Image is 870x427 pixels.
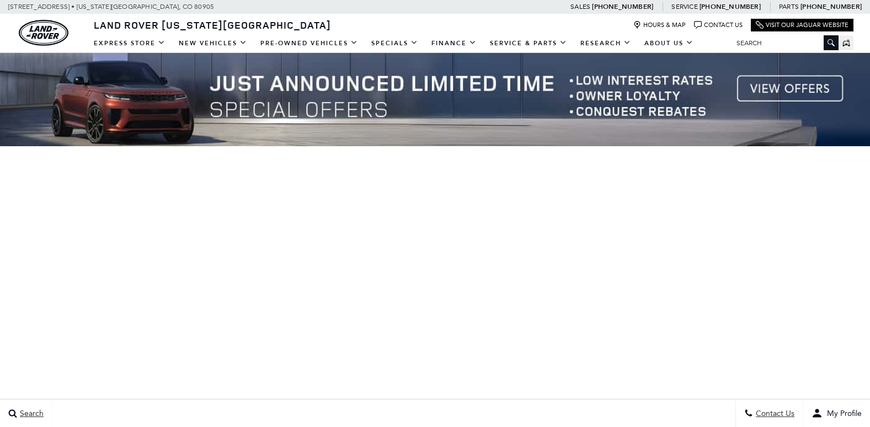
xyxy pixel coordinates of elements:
[779,3,799,10] span: Parts
[172,34,254,53] a: New Vehicles
[700,2,761,11] a: [PHONE_NUMBER]
[87,34,172,53] a: EXPRESS STORE
[19,20,68,46] a: land-rover
[638,34,700,53] a: About Us
[574,34,638,53] a: Research
[87,18,338,31] a: Land Rover [US_STATE][GEOGRAPHIC_DATA]
[8,3,214,10] a: [STREET_ADDRESS] • [US_STATE][GEOGRAPHIC_DATA], CO 80905
[823,409,862,418] span: My Profile
[254,34,365,53] a: Pre-Owned Vehicles
[365,34,425,53] a: Specials
[94,18,331,31] span: Land Rover [US_STATE][GEOGRAPHIC_DATA]
[633,21,686,29] a: Hours & Map
[483,34,574,53] a: Service & Parts
[17,409,44,418] span: Search
[592,2,653,11] a: [PHONE_NUMBER]
[800,2,862,11] a: [PHONE_NUMBER]
[671,3,697,10] span: Service
[756,21,848,29] a: Visit Our Jaguar Website
[694,21,743,29] a: Contact Us
[425,34,483,53] a: Finance
[19,20,68,46] img: Land Rover
[570,3,590,10] span: Sales
[87,34,700,53] nav: Main Navigation
[753,409,794,418] span: Contact Us
[803,399,870,427] button: user-profile-menu
[728,36,839,50] input: Search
